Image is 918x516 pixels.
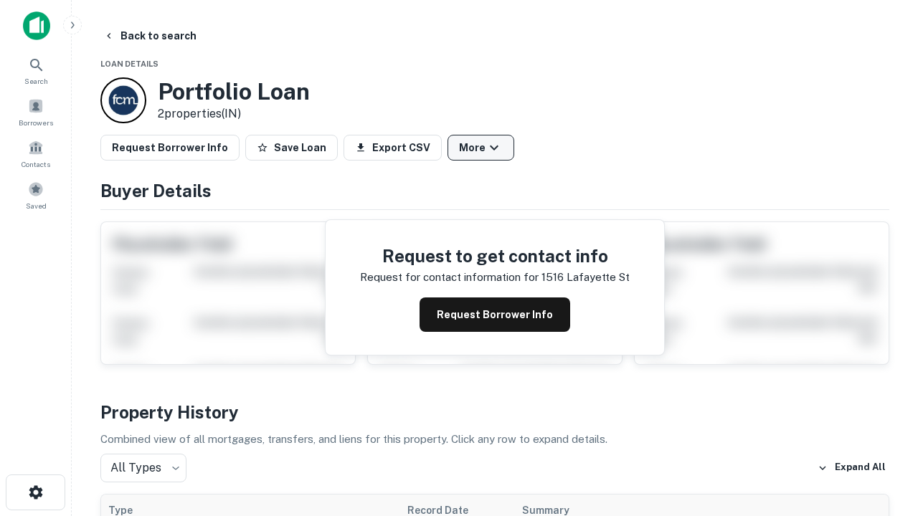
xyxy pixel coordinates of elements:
span: Search [24,75,48,87]
button: Expand All [814,457,889,479]
button: Back to search [98,23,202,49]
a: Borrowers [4,92,67,131]
a: Contacts [4,134,67,173]
iframe: Chat Widget [846,355,918,424]
a: Search [4,51,67,90]
span: Contacts [22,158,50,170]
span: Borrowers [19,117,53,128]
h3: Portfolio Loan [158,78,310,105]
button: Save Loan [245,135,338,161]
p: 2 properties (IN) [158,105,310,123]
a: Saved [4,176,67,214]
h4: Request to get contact info [360,243,630,269]
p: Combined view of all mortgages, transfers, and liens for this property. Click any row to expand d... [100,431,889,448]
p: Request for contact information for [360,269,539,286]
h4: Property History [100,399,889,425]
button: Request Borrower Info [100,135,240,161]
button: Export CSV [344,135,442,161]
button: Request Borrower Info [420,297,570,332]
span: Loan Details [100,59,158,68]
span: Saved [26,200,47,211]
img: capitalize-icon.png [23,11,50,40]
button: More [448,135,514,161]
div: All Types [100,454,186,482]
p: 1516 lafayette st [541,269,630,286]
h4: Buyer Details [100,178,889,204]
